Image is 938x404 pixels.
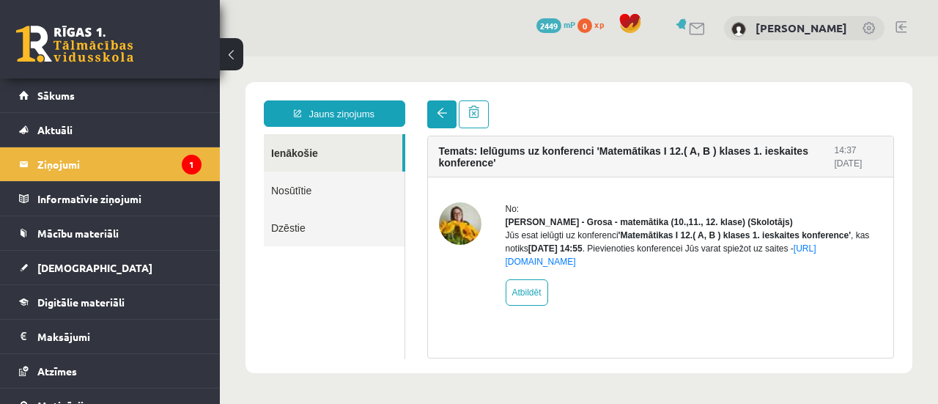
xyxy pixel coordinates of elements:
[19,78,202,112] a: Sākums
[536,18,575,30] a: 2449 mP
[19,354,202,388] a: Atzīmes
[536,18,561,33] span: 2449
[286,223,328,249] a: Atbildēt
[182,155,202,175] i: 1
[614,87,662,114] div: 14:37 [DATE]
[37,364,77,378] span: Atzīmes
[44,115,185,153] a: Nosūtītie
[19,147,202,181] a: Ziņojumi1
[19,320,202,353] a: Maksājumi
[16,26,133,62] a: Rīgas 1. Tālmācības vidusskola
[19,251,202,284] a: [DEMOGRAPHIC_DATA]
[577,18,611,30] a: 0 xp
[37,227,119,240] span: Mācību materiāli
[577,18,592,33] span: 0
[37,89,75,102] span: Sākums
[309,187,363,197] b: [DATE] 14:55
[37,295,125,309] span: Digitālie materiāli
[37,261,152,274] span: [DEMOGRAPHIC_DATA]
[37,320,202,353] legend: Maksājumi
[756,21,847,35] a: [PERSON_NAME]
[44,44,185,70] a: Jauns ziņojums
[19,285,202,319] a: Digitālie materiāli
[44,78,182,115] a: Ienākošie
[286,172,663,212] div: Jūs esat ielūgti uz konferenci , kas notiks . Pievienoties konferencei Jūs varat spiežot uz saites -
[564,18,575,30] span: mP
[219,146,262,188] img: Laima Tukāne - Grosa - matemātika (10.,11., 12. klase)
[731,22,746,37] img: Rūta Nora Bengere
[44,153,185,190] a: Dzēstie
[286,146,663,159] div: No:
[37,147,202,181] legend: Ziņojumi
[37,123,73,136] span: Aktuāli
[399,174,631,184] b: 'Matemātikas I 12.( A, B ) klases 1. ieskaites konference'
[19,182,202,216] a: Informatīvie ziņojumi
[19,216,202,250] a: Mācību materiāli
[219,89,615,112] h4: Temats: Ielūgums uz konferenci 'Matemātikas I 12.( A, B ) klases 1. ieskaites konference'
[594,18,604,30] span: xp
[19,113,202,147] a: Aktuāli
[286,161,573,171] strong: [PERSON_NAME] - Grosa - matemātika (10.,11., 12. klase) (Skolotājs)
[37,182,202,216] legend: Informatīvie ziņojumi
